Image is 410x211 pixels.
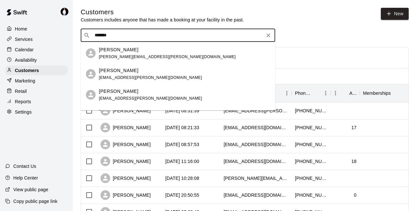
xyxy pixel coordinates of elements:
[5,86,68,96] a: Retail
[100,123,151,132] div: [PERSON_NAME]
[15,88,27,94] p: Retail
[61,8,68,16] img: Travis Hamilton
[15,57,37,63] p: Availability
[295,84,312,102] div: Phone Number
[81,17,244,23] p: Customers includes anyone that has made a booking at your facility in the past.
[86,90,96,100] div: crystal tidwell
[264,31,273,40] button: Clear
[331,88,340,98] button: Menu
[5,45,68,55] a: Calendar
[5,97,68,106] a: Reports
[99,75,202,80] span: [EMAIL_ADDRESS][PERSON_NAME][DOMAIN_NAME]
[86,69,96,79] div: Brett Tidwell
[13,186,48,193] p: View public page
[295,175,327,181] div: +18507374304
[282,88,292,98] button: Menu
[165,124,199,131] div: 2025-10-14 08:21:33
[5,24,68,34] a: Home
[99,88,138,95] p: [PERSON_NAME]
[295,107,327,114] div: +19013782721
[165,107,199,114] div: 2025-10-14 08:31:39
[321,88,331,98] button: Menu
[5,66,68,75] a: Customers
[100,190,151,200] div: [PERSON_NAME]
[15,67,39,74] p: Customers
[295,158,327,165] div: +18177290873
[81,8,244,17] h5: Customers
[224,158,288,165] div: dylanduran24@yahoo.com
[100,156,151,166] div: [PERSON_NAME]
[13,163,36,169] p: Contact Us
[363,84,391,102] div: Memberships
[331,84,360,102] div: Age
[5,55,68,65] a: Availability
[295,141,327,148] div: +16155947077
[15,36,33,43] p: Services
[86,48,96,58] div: Barry Tidwell
[381,8,409,20] a: New
[59,5,73,18] div: Travis Hamilton
[15,26,27,32] p: Home
[15,98,31,105] p: Reports
[81,29,275,42] div: Search customers by name or email
[220,84,292,102] div: Email
[99,46,138,53] p: [PERSON_NAME]
[5,34,68,44] a: Services
[224,141,288,148] div: squilly22@aol.com
[165,192,199,198] div: 2025-10-09 20:50:55
[5,107,68,117] a: Settings
[165,141,199,148] div: 2025-10-13 08:57:53
[354,192,357,198] div: 0
[100,173,151,183] div: [PERSON_NAME]
[312,89,321,98] button: Sort
[13,198,57,205] p: Copy public page link
[99,67,138,74] p: [PERSON_NAME]
[165,175,199,181] div: 2025-10-12 10:28:08
[295,192,327,198] div: +13055760224
[15,46,34,53] p: Calendar
[351,158,357,165] div: 18
[99,96,202,101] span: [EMAIL_ADDRESS][PERSON_NAME][DOMAIN_NAME]
[349,84,357,102] div: Age
[165,158,199,165] div: 2025-10-12 11:16:00
[224,124,288,131] div: bekeleramer@icloud.com
[391,89,400,98] button: Sort
[340,89,349,98] button: Sort
[224,107,288,114] div: drew.clothier@gmail.com
[100,140,151,149] div: [PERSON_NAME]
[15,78,35,84] p: Marketing
[224,175,288,181] div: avery@averycarl.com
[5,76,68,86] a: Marketing
[15,109,32,115] p: Settings
[295,124,327,131] div: +16153974761
[224,192,288,198] div: braidsbycola@gmail.com
[99,55,236,59] span: [PERSON_NAME][EMAIL_ADDRESS][PERSON_NAME][DOMAIN_NAME]
[100,106,151,116] div: [PERSON_NAME]
[13,175,38,181] p: Help Center
[351,124,357,131] div: 17
[99,109,138,116] p: [PERSON_NAME]
[292,84,331,102] div: Phone Number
